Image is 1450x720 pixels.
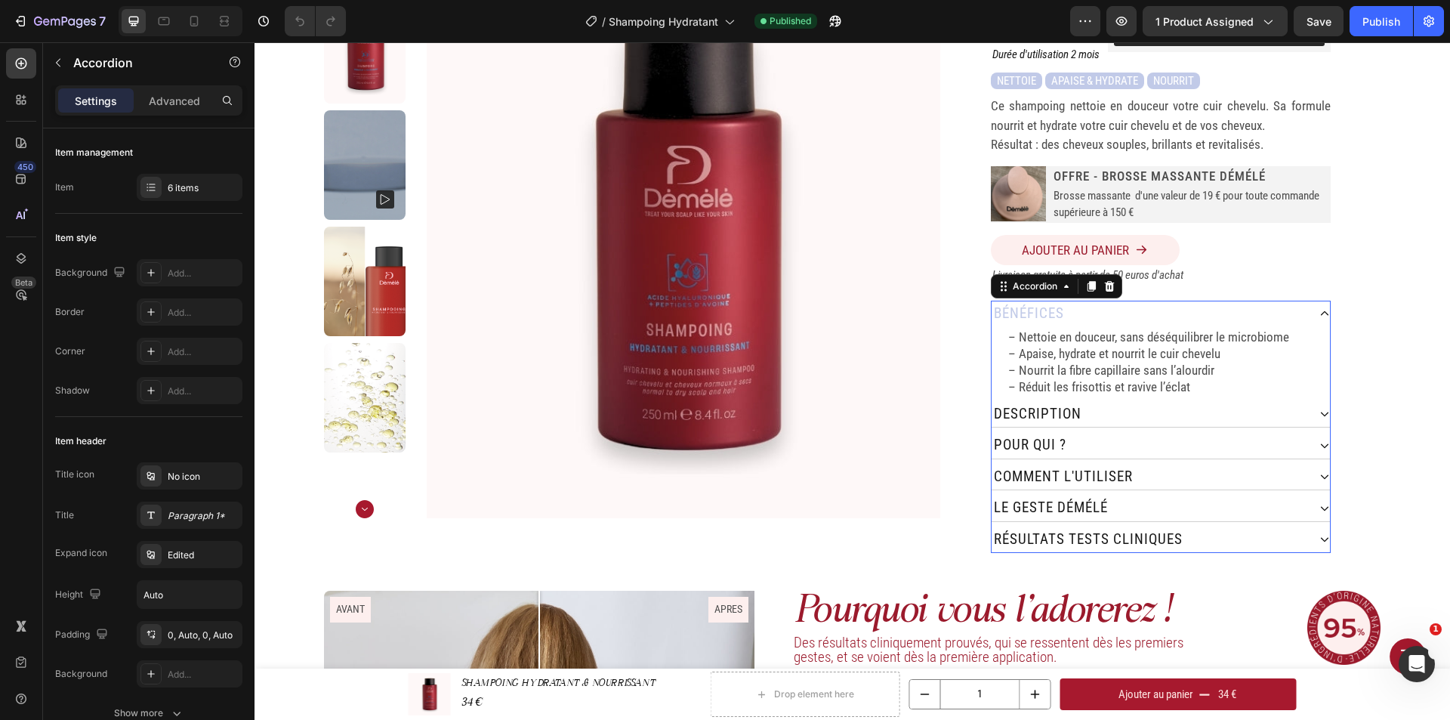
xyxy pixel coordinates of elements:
[736,124,792,180] img: gempages_531459662973764496-531d39c1-fe8b-485b-9da0-b751037a6584.jpg
[55,345,85,358] div: Corner
[1053,548,1127,623] img: gempages_531459662973764496-f402b510-0c02-472c-a5a7-36311a81ad5f.png
[55,231,97,245] div: Item style
[738,226,929,239] i: Livraison gratuite à partir de 50 euros d'achat
[76,555,116,579] div: AVANT
[168,385,239,398] div: Add...
[1399,646,1435,682] iframe: Intercom live chat
[6,6,113,36] button: 7
[1350,6,1413,36] button: Publish
[149,93,200,109] p: Advanced
[55,625,111,645] div: Padding
[14,161,36,173] div: 450
[55,146,133,159] div: Item management
[1307,15,1331,28] span: Save
[55,546,107,560] div: Expand icon
[168,181,239,195] div: 6 items
[168,668,239,681] div: Add...
[168,629,239,642] div: 0, Auto, 0, Auto
[799,145,1074,179] p: Brosse massante d'une valeur de 19 € pour toute commande supérieure à 150 €
[75,93,117,109] p: Settings
[1362,14,1400,29] div: Publish
[55,305,85,319] div: Border
[1143,6,1288,36] button: 1 product assigned
[1294,6,1344,36] button: Save
[739,261,810,283] p: bénéfices
[755,237,806,251] div: Accordion
[609,14,718,29] span: Shampoing Hydratant
[11,277,36,289] div: Beta
[55,468,94,481] div: Title icon
[55,667,107,681] div: Background
[168,267,239,280] div: Add...
[739,424,878,446] p: comment L'utiliser
[55,384,90,397] div: Shadow
[767,199,875,216] div: Ajouter au panier
[168,306,239,320] div: Add...
[55,508,74,522] div: Title
[1155,14,1254,29] span: 1 product assigned
[168,470,239,484] div: No icon
[539,593,964,622] p: Des résultats cliniquement prouvés, qui se ressentent dès les premiers gestes, et se voient dès l...
[736,193,925,223] button: Ajouter au panier
[754,286,1074,353] p: – Nettoie en douceur, sans déséquilibrer le microbiome – Apaise, hydrate et nourrit le cuir cheve...
[255,42,1450,720] iframe: Design area
[168,548,239,562] div: Edited
[538,548,966,592] h2: Pourquoi vous l'adorerez !
[73,54,202,72] p: Accordion
[797,124,1075,144] h2: offre - Brosse massante démélé
[454,555,494,579] div: APRES
[55,263,128,283] div: Background
[55,434,106,448] div: Item header
[736,56,1076,110] p: Ce shampoing nettoie en douceur votre cuir chevelu. Sa formule nourrit et hydrate votre cuir chev...
[285,6,346,36] div: Undo/Redo
[99,12,106,30] p: 7
[55,181,74,194] div: Item
[137,581,242,608] input: Auto
[739,361,827,383] p: Description
[739,392,812,414] p: pour qui ?
[55,585,104,605] div: Height
[739,455,853,477] p: le geste démélé
[602,14,606,29] span: /
[168,345,239,359] div: Add...
[770,14,811,28] span: Published
[1430,623,1442,635] span: 1
[739,487,928,508] p: résultats tests cliNiques
[168,509,239,523] div: Paragraph 1*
